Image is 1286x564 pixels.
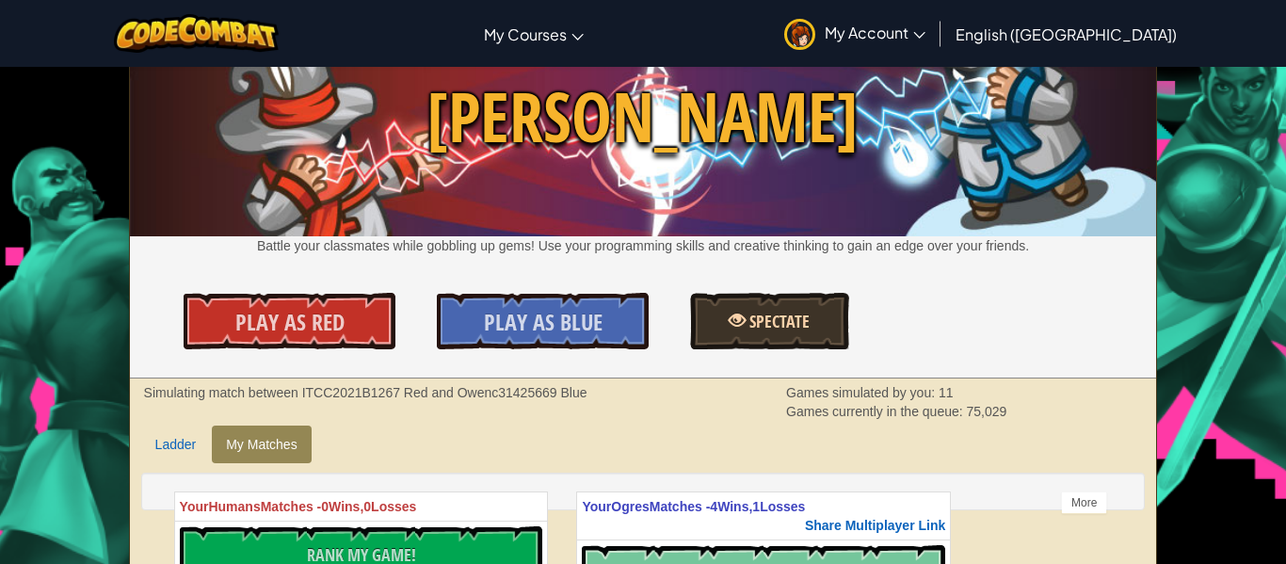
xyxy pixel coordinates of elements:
[577,491,951,540] th: Ogres 4 1
[174,491,548,521] th: Humans 0 0
[130,236,1157,255] p: Battle your classmates while gobbling up gems! Use your programming skills and creative thinking ...
[130,69,1157,166] span: [PERSON_NAME]
[784,19,815,50] img: avatar
[474,8,593,59] a: My Courses
[144,385,587,400] strong: Simulating match between ITCC2021B1267 Red and Owenc31425669 Blue
[114,14,279,53] img: CodeCombat logo
[261,499,322,514] span: Matches -
[717,499,752,514] span: Wins,
[180,499,209,514] span: Your
[1061,491,1107,514] div: More
[760,499,805,514] span: Losses
[786,404,966,419] span: Games currently in the queue:
[805,518,945,533] span: Share Multiplayer Link
[235,307,345,337] span: Play As Red
[775,4,935,63] a: My Account
[690,293,848,349] a: Spectate
[939,385,954,400] span: 11
[956,24,1177,44] span: English ([GEOGRAPHIC_DATA])
[746,310,810,333] span: Spectate
[329,499,363,514] span: Wins,
[825,23,925,42] span: My Account
[946,8,1186,59] a: English ([GEOGRAPHIC_DATA])
[582,499,611,514] span: Your
[371,499,416,514] span: Losses
[786,385,939,400] span: Games simulated by you:
[141,426,211,463] a: Ladder
[212,426,311,463] a: My Matches
[484,307,603,337] span: Play As Blue
[484,24,567,44] span: My Courses
[650,499,711,514] span: Matches -
[967,404,1007,419] span: 75,029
